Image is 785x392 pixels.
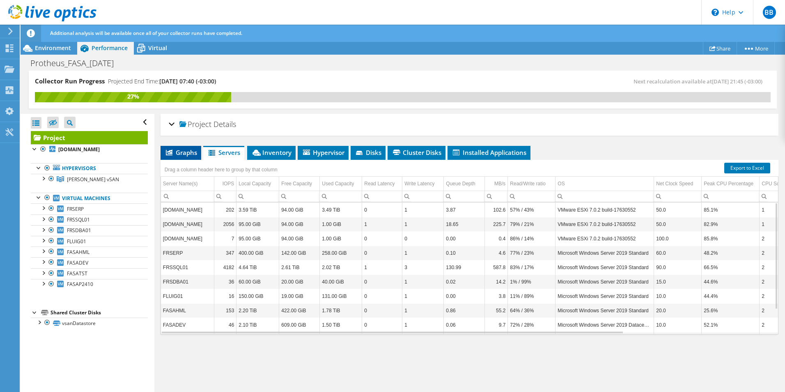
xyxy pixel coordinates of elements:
b: [DOMAIN_NAME] [58,146,100,153]
td: Column OS, Value Microsoft Windows Server 2019 Standard [555,289,654,303]
span: FASAHML [67,249,90,256]
span: FRSDBA01 [67,227,91,234]
td: Column Free Capacity, Value 2.61 TiB [279,260,320,274]
span: Additional analysis will be available once all of your collector runs have completed. [50,30,242,37]
td: Column Queue Depth, Value 0.00 [444,231,485,246]
span: [DATE] 07:40 (-03:00) [159,77,216,85]
td: Column Queue Depth, Value 3.87 [444,203,485,217]
td: Column Free Capacity, Filter cell [279,191,320,202]
td: Column Net Clock Speed, Value 50.0 [654,203,702,217]
td: Column IOPS, Value 202 [214,203,236,217]
td: Column MB/s, Value 102.6 [485,203,508,217]
td: Column Peak CPU Percentage, Value 48.2% [702,246,760,260]
td: Column Server Name(s), Value fasaesx004.faros.ind.br [161,217,214,231]
span: FRSERP [67,205,84,212]
td: Column Read/Write ratio, Value 77% / 23% [508,246,555,260]
td: Column Read Latency, Value 0 [362,203,402,217]
td: Column Server Name(s), Value FRSSQL01 [161,260,214,274]
td: Column Read Latency, Value 0 [362,318,402,332]
td: Column Used Capacity, Filter cell [320,191,362,202]
td: Column MB/s, Value 14.2 [485,274,508,289]
td: Column Net Clock Speed, Value 100.0 [654,231,702,246]
td: Column Write Latency, Value 1 [402,217,444,231]
div: Data grid [161,160,778,334]
td: Column Server Name(s), Value FASADEV [161,318,214,332]
td: Column Server Name(s), Value FRSERP [161,246,214,260]
span: Inventory [251,148,292,157]
td: Column Free Capacity, Value 94.00 GiB [279,203,320,217]
td: Column Net Clock Speed, Value 15.0 [654,274,702,289]
td: Column Free Capacity, Value 20.00 GiB [279,274,320,289]
td: Column Queue Depth, Value 0.00 [444,289,485,303]
td: Column Write Latency, Filter cell [402,191,444,202]
div: IOPS [223,179,234,189]
td: Column Server Name(s), Filter cell [161,191,214,202]
a: Share [703,42,737,55]
td: Column OS, Value VMware ESXi 7.0.2 build-17630552 [555,231,654,246]
td: Column Local Capacity, Value 4.64 TiB [236,260,279,274]
td: Column Peak CPU Percentage, Value 25.6% [702,303,760,318]
td: Column Write Latency, Value 3 [402,260,444,274]
div: Read Latency [364,179,395,189]
td: Column Free Capacity, Value 422.00 GiB [279,303,320,318]
span: Cluster Disks [392,148,441,157]
td: Column Used Capacity, Value 2.02 TiB [320,260,362,274]
td: Free Capacity Column [279,177,320,191]
div: Shared Cluster Disks [50,308,148,318]
div: Queue Depth [446,179,475,189]
td: Column Local Capacity, Filter cell [236,191,279,202]
td: Column Free Capacity, Value 94.00 GiB [279,217,320,231]
td: Column Write Latency, Value 1 [402,274,444,289]
a: FASATST [31,268,148,279]
td: Column IOPS, Value 16 [214,289,236,303]
span: Graphs [165,148,197,157]
td: Column Peak CPU Percentage, Value 66.5% [702,260,760,274]
span: FASATST [67,270,87,277]
td: Column MB/s, Value 55.2 [485,303,508,318]
td: Column OS, Value Microsoft Windows Server 2019 Standard [555,246,654,260]
span: [DATE] 21:45 (-03:00) [712,78,762,85]
td: Column Used Capacity, Value 1.50 TiB [320,318,362,332]
td: Column Used Capacity, Value 131.00 GiB [320,289,362,303]
span: Virtual [148,44,167,52]
td: Server Name(s) Column [161,177,214,191]
h1: Protheus_FASA_[DATE] [27,59,126,68]
td: Column Queue Depth, Value 0.06 [444,318,485,332]
span: FLUIG01 [67,238,86,245]
td: Column MB/s, Value 225.7 [485,217,508,231]
td: Column Queue Depth, Value 0.10 [444,246,485,260]
div: MB/s [494,179,505,189]
td: Column Server Name(s), Value fasaesx006.faros.ind.br [161,231,214,246]
td: Column Net Clock Speed, Value 60.0 [654,246,702,260]
td: Read Latency Column [362,177,402,191]
td: Column Net Clock Speed, Filter cell [654,191,702,202]
td: Column Peak CPU Percentage, Filter cell [702,191,760,202]
td: Column OS, Value VMware ESXi 7.0.2 build-17630552 [555,217,654,231]
td: Column Read Latency, Filter cell [362,191,402,202]
td: Column Read/Write ratio, Value 83% / 17% [508,260,555,274]
span: FASADEV [67,259,88,266]
td: Column Write Latency, Value 1 [402,303,444,318]
span: Installed Applications [452,148,526,157]
td: Column Read Latency, Value 0 [362,289,402,303]
td: Column OS, Value Microsoft Windows Server 2019 Standard [555,303,654,318]
td: Column Free Capacity, Value 94.00 GiB [279,231,320,246]
td: Column Local Capacity, Value 95.00 GiB [236,217,279,231]
td: Column Used Capacity, Value 1.00 GiB [320,217,362,231]
div: Drag a column header here to group by that column [163,164,280,175]
td: Column Queue Depth, Value 130.99 [444,260,485,274]
td: Peak CPU Percentage Column [702,177,760,191]
td: Used Capacity Column [320,177,362,191]
td: Column IOPS, Value 7 [214,231,236,246]
td: Column Read Latency, Value 1 [362,217,402,231]
td: MB/s Column [485,177,508,191]
a: FLUIG01 [31,236,148,247]
td: Column Server Name(s), Value FLUIG01 [161,289,214,303]
a: Project [31,131,148,144]
td: Column Queue Depth, Filter cell [444,191,485,202]
td: Column Local Capacity, Value 2.20 TiB [236,303,279,318]
td: Column Queue Depth, Value 0.86 [444,303,485,318]
a: [DOMAIN_NAME] [31,144,148,155]
td: Column Server Name(s), Value FASAHML [161,303,214,318]
td: Column Local Capacity, Value 60.00 GiB [236,274,279,289]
